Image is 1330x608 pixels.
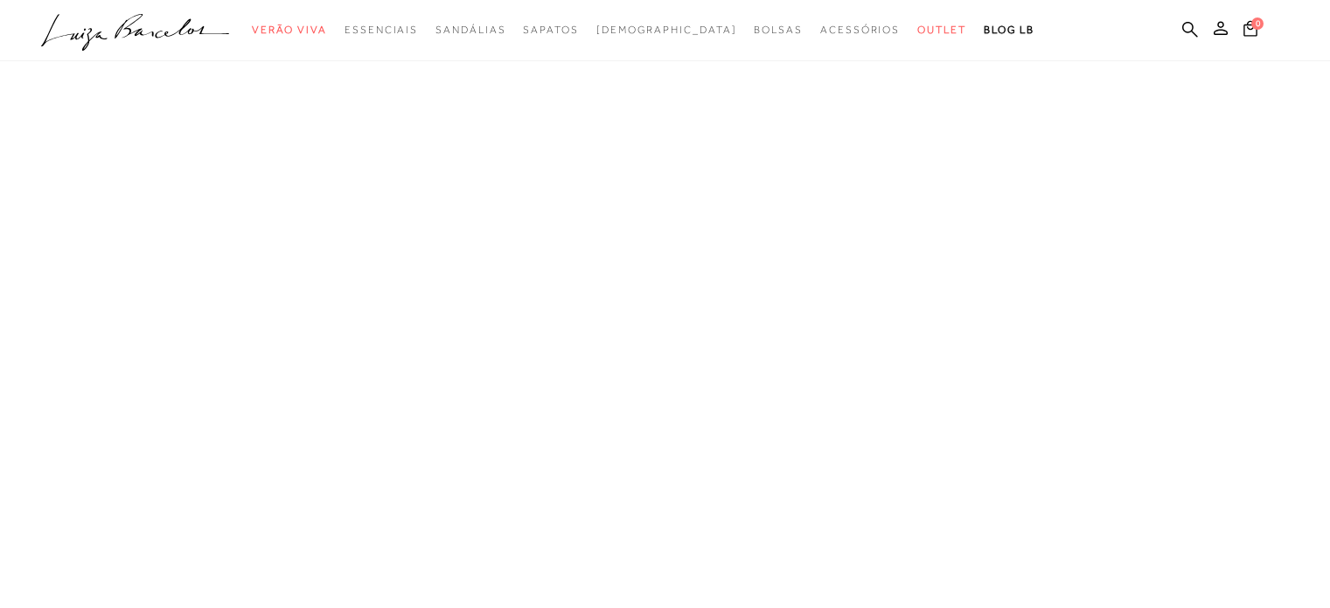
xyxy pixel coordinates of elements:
span: BLOG LB [984,24,1034,36]
a: noSubCategoriesText [435,14,505,46]
span: Sapatos [523,24,578,36]
a: noSubCategoriesText [252,14,327,46]
a: BLOG LB [984,14,1034,46]
span: [DEMOGRAPHIC_DATA] [596,24,737,36]
a: noSubCategoriesText [523,14,578,46]
a: noSubCategoriesText [917,14,966,46]
a: noSubCategoriesText [820,14,900,46]
span: Sandálias [435,24,505,36]
button: 0 [1238,19,1263,43]
span: Acessórios [820,24,900,36]
span: Essenciais [345,24,418,36]
a: noSubCategoriesText [596,14,737,46]
span: Outlet [917,24,966,36]
span: 0 [1251,17,1264,30]
a: noSubCategoriesText [345,14,418,46]
a: noSubCategoriesText [754,14,803,46]
span: Bolsas [754,24,803,36]
span: Verão Viva [252,24,327,36]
